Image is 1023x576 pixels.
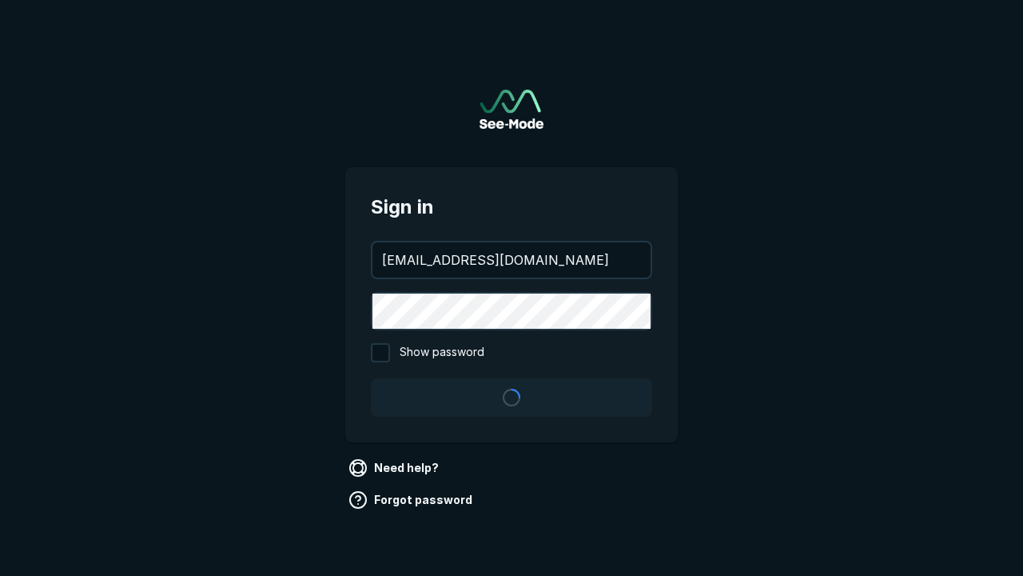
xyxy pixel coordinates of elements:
a: Need help? [345,455,445,481]
img: See-Mode Logo [480,90,543,129]
span: Sign in [371,193,652,222]
a: Go to sign in [480,90,543,129]
a: Forgot password [345,487,479,513]
input: your@email.com [372,242,651,278]
span: Show password [400,343,484,362]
